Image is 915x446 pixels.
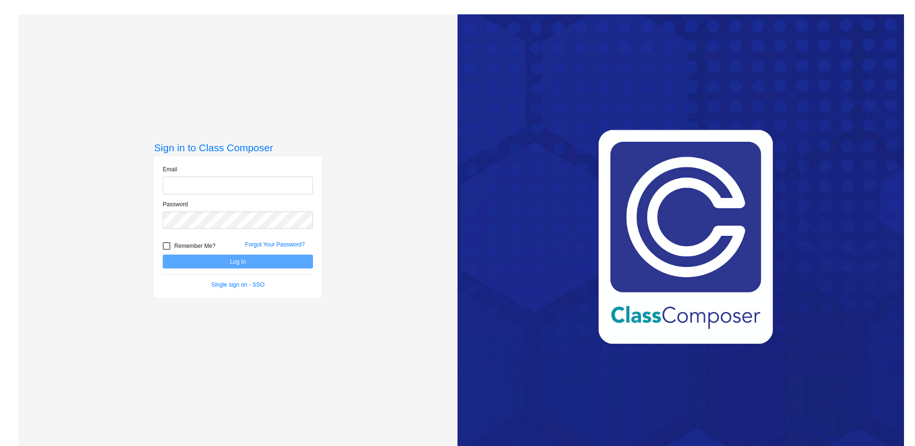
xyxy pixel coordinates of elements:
[245,241,305,248] a: Forgot Your Password?
[154,142,322,154] h3: Sign in to Class Composer
[174,240,215,252] span: Remember Me?
[163,200,188,209] label: Password
[163,165,177,174] label: Email
[163,255,313,268] button: Log In
[211,281,264,288] a: Single sign on - SSO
